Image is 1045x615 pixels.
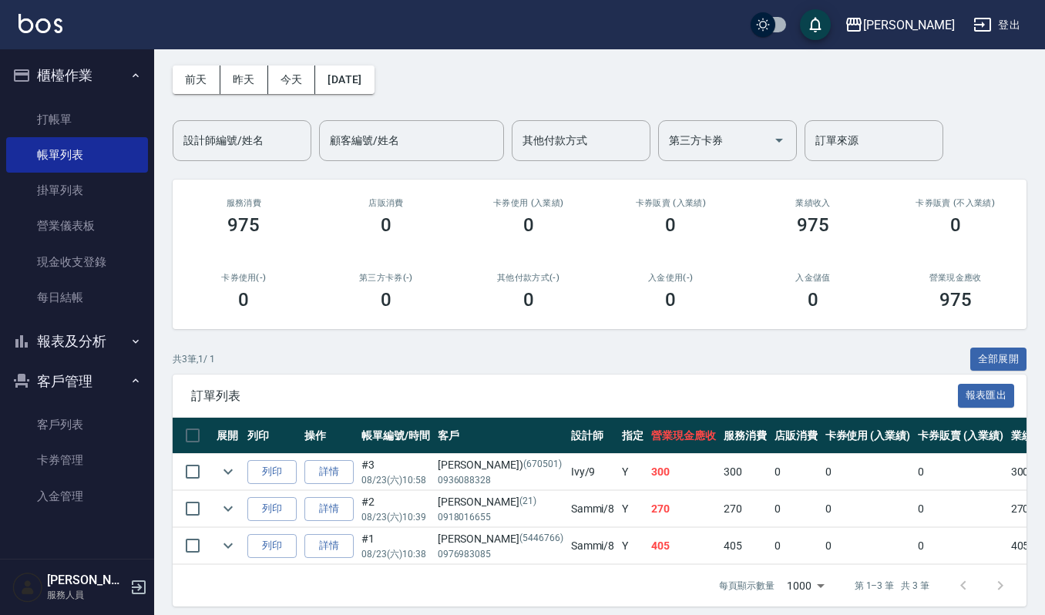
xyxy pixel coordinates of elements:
button: 櫃檯作業 [6,55,148,96]
p: 第 1–3 筆 共 3 筆 [855,579,929,593]
h3: 0 [665,289,676,311]
h3: 975 [939,289,972,311]
th: 服務消費 [720,418,771,454]
p: 08/23 (六) 10:38 [361,547,430,561]
a: 詳情 [304,534,354,558]
button: Open [767,128,791,153]
a: 報表匯出 [958,388,1015,402]
td: Y [618,454,647,490]
td: 0 [822,528,915,564]
div: [PERSON_NAME] [438,531,563,547]
p: 服務人員 [47,588,126,602]
p: (21) [519,494,536,510]
a: 帳單列表 [6,137,148,173]
p: 08/23 (六) 10:39 [361,510,430,524]
button: [DATE] [315,66,374,94]
h2: 入金儲值 [761,273,866,283]
button: [PERSON_NAME] [838,9,961,41]
h2: 其他付款方式(-) [475,273,581,283]
a: 現金收支登錄 [6,244,148,280]
td: 405 [720,528,771,564]
p: 0976983085 [438,547,563,561]
p: (5446766) [519,531,563,547]
p: 每頁顯示數量 [719,579,775,593]
td: 270 [720,491,771,527]
h2: 第三方卡券(-) [334,273,439,283]
h3: 975 [227,214,260,236]
p: 0918016655 [438,510,563,524]
h3: 0 [381,289,391,311]
a: 卡券管理 [6,442,148,478]
div: [PERSON_NAME] [863,15,955,35]
h2: 卡券使用(-) [191,273,297,283]
h3: 0 [950,214,961,236]
button: 客戶管理 [6,361,148,402]
h3: 0 [238,289,249,311]
h2: 業績收入 [761,198,866,208]
a: 掛單列表 [6,173,148,208]
td: #2 [358,491,434,527]
button: 報表匯出 [958,384,1015,408]
h5: [PERSON_NAME] [47,573,126,588]
h2: 入金使用(-) [618,273,724,283]
p: (670501) [523,457,562,473]
td: Y [618,491,647,527]
td: 0 [771,454,822,490]
h3: 975 [797,214,829,236]
td: 0 [914,491,1007,527]
button: 列印 [247,460,297,484]
td: Sammi /8 [567,491,619,527]
h3: 0 [808,289,818,311]
td: 405 [647,528,720,564]
td: 0 [771,491,822,527]
h2: 店販消費 [334,198,439,208]
a: 營業儀表板 [6,208,148,244]
h3: 服務消費 [191,198,297,208]
button: 列印 [247,534,297,558]
button: save [800,9,831,40]
a: 每日結帳 [6,280,148,315]
th: 客戶 [434,418,567,454]
th: 指定 [618,418,647,454]
a: 詳情 [304,460,354,484]
td: #1 [358,528,434,564]
td: Y [618,528,647,564]
h3: 0 [523,214,534,236]
p: 0936088328 [438,473,563,487]
p: 共 3 筆, 1 / 1 [173,352,215,366]
button: 報表及分析 [6,321,148,361]
td: 270 [647,491,720,527]
h2: 營業現金應收 [902,273,1008,283]
h3: 0 [381,214,391,236]
th: 卡券使用 (入業績) [822,418,915,454]
button: expand row [217,534,240,557]
td: 0 [771,528,822,564]
div: [PERSON_NAME] [438,494,563,510]
p: 08/23 (六) 10:58 [361,473,430,487]
a: 詳情 [304,497,354,521]
button: 前天 [173,66,220,94]
th: 設計師 [567,418,619,454]
button: 登出 [967,11,1027,39]
td: Sammi /8 [567,528,619,564]
a: 打帳單 [6,102,148,137]
button: expand row [217,460,240,483]
button: 全部展開 [970,348,1027,371]
th: 營業現金應收 [647,418,720,454]
td: 300 [720,454,771,490]
td: 0 [914,454,1007,490]
th: 店販消費 [771,418,822,454]
img: Logo [18,14,62,33]
h3: 0 [523,289,534,311]
h3: 0 [665,214,676,236]
button: 列印 [247,497,297,521]
th: 操作 [301,418,358,454]
th: 帳單編號/時間 [358,418,434,454]
th: 展開 [213,418,244,454]
th: 列印 [244,418,301,454]
div: 1000 [781,565,830,607]
th: 卡券販賣 (入業績) [914,418,1007,454]
div: [PERSON_NAME]) [438,457,563,473]
td: 0 [822,491,915,527]
a: 客戶列表 [6,407,148,442]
